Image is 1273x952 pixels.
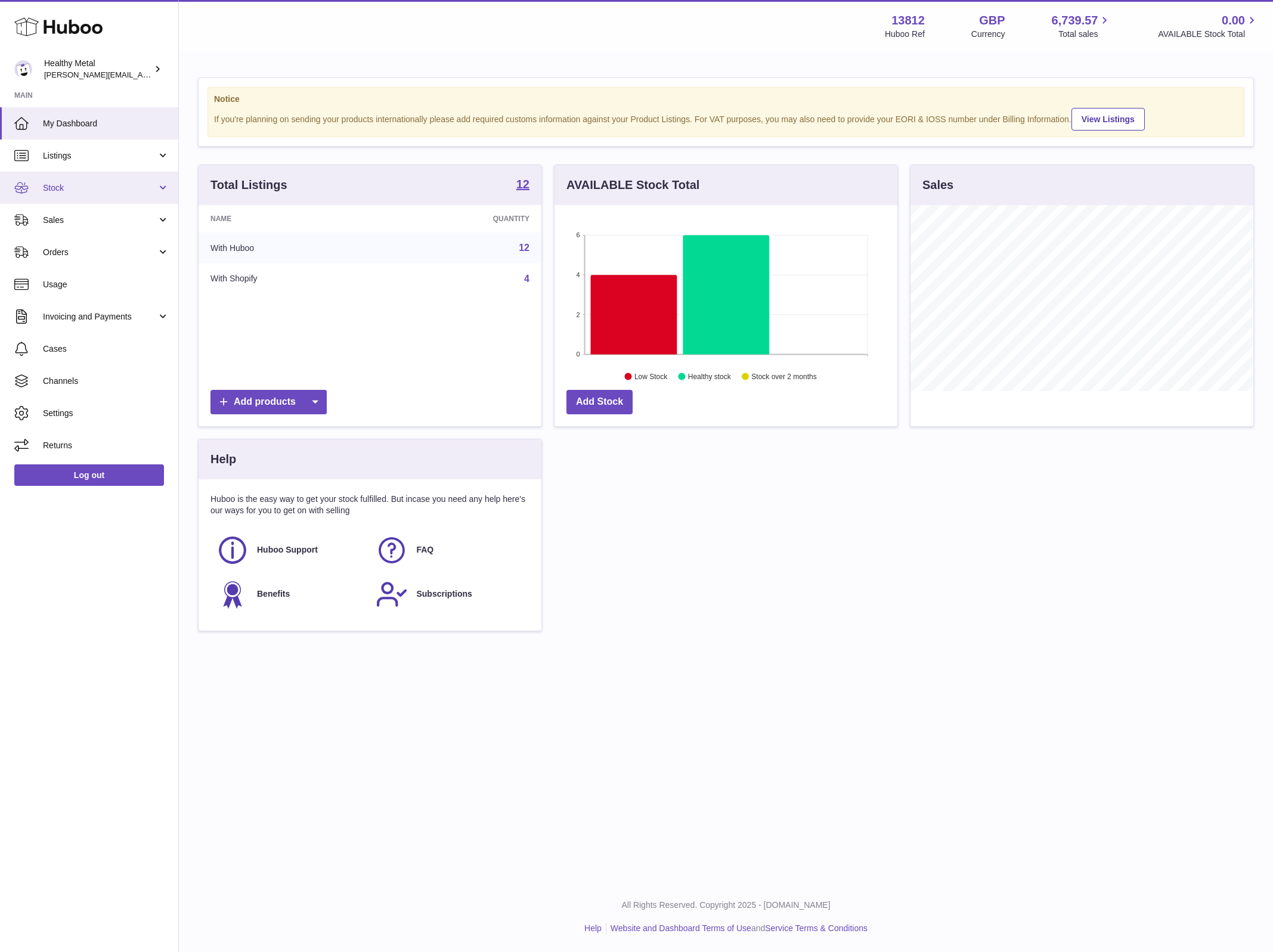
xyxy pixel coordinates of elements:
[519,243,529,253] a: 12
[14,464,164,486] a: Log out
[43,376,169,387] span: Channels
[971,29,1005,40] div: Currency
[576,311,580,318] text: 2
[576,271,580,278] text: 4
[43,408,169,419] span: Settings
[43,182,157,194] span: Stock
[765,923,868,933] a: Service Terms & Conditions
[979,13,1005,29] strong: GBP
[416,544,433,556] span: FAQ
[199,205,383,232] th: Name
[576,351,580,358] text: 0
[14,60,32,78] img: jose@healthy-metal.com
[376,534,523,566] a: FAQ
[199,232,383,263] td: With Huboo
[199,263,383,294] td: With Shopify
[257,544,318,556] span: Huboo Support
[566,390,633,414] a: Add Stock
[891,13,925,29] strong: 13812
[43,215,157,226] span: Sales
[1158,29,1259,40] span: AVAILABLE Stock Total
[751,373,816,381] text: Stock over 2 months
[566,177,699,193] h3: AVAILABLE Stock Total
[634,373,668,381] text: Low Stock
[43,279,169,290] span: Usage
[216,578,364,610] a: Benefits
[516,178,529,193] a: 12
[1052,13,1112,40] a: 6,739.57 Total sales
[1222,13,1245,29] span: 0.00
[688,373,732,381] text: Healthy stock
[44,58,151,80] div: Healthy Metal
[376,578,523,610] a: Subscriptions
[1158,13,1259,40] a: 0.00 AVAILABLE Stock Total
[1071,108,1145,131] a: View Listings
[885,29,925,40] div: Huboo Ref
[922,177,953,193] h3: Sales
[576,231,580,238] text: 6
[416,588,472,600] span: Subscriptions
[210,177,287,193] h3: Total Listings
[43,150,157,162] span: Listings
[1052,13,1098,29] span: 6,739.57
[43,440,169,451] span: Returns
[524,274,529,284] a: 4
[216,534,364,566] a: Huboo Support
[611,923,751,933] a: Website and Dashboard Terms of Use
[43,247,157,258] span: Orders
[214,106,1238,131] div: If you're planning on sending your products internationally please add required customs informati...
[214,94,1238,105] strong: Notice
[188,900,1263,911] p: All Rights Reserved. Copyright 2025 - [DOMAIN_NAME]
[383,205,541,232] th: Quantity
[43,343,169,355] span: Cases
[43,118,169,129] span: My Dashboard
[584,923,602,933] a: Help
[257,588,290,600] span: Benefits
[516,178,529,190] strong: 12
[210,451,236,467] h3: Help
[43,311,157,322] span: Invoicing and Payments
[606,923,868,934] li: and
[210,494,529,516] p: Huboo is the easy way to get your stock fulfilled. But incase you need any help here's our ways f...
[210,390,327,414] a: Add products
[44,70,239,79] span: [PERSON_NAME][EMAIL_ADDRESS][DOMAIN_NAME]
[1058,29,1111,40] span: Total sales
